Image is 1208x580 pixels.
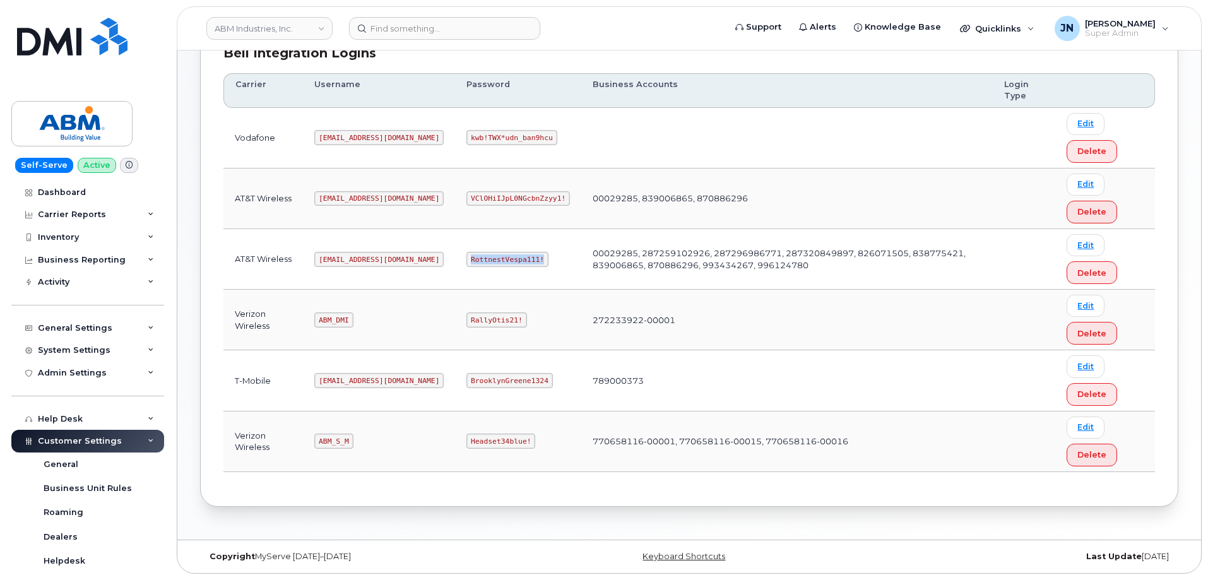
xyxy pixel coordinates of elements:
code: [EMAIL_ADDRESS][DOMAIN_NAME] [314,191,444,206]
strong: Last Update [1086,552,1142,561]
span: Super Admin [1085,28,1156,38]
button: Delete [1067,383,1117,406]
td: 272233922-00001 [581,290,993,350]
div: Bell Integration Logins [223,44,1155,62]
a: Edit [1067,355,1104,377]
a: Edit [1067,234,1104,256]
div: MyServe [DATE]–[DATE] [200,552,526,562]
th: Username [303,73,455,108]
span: Delete [1077,328,1106,340]
th: Password [455,73,581,108]
code: Headset34blue! [466,434,535,449]
span: Alerts [810,21,836,33]
a: Edit [1067,174,1104,196]
span: Delete [1077,267,1106,279]
span: [PERSON_NAME] [1085,18,1156,28]
span: Delete [1077,388,1106,400]
button: Delete [1067,261,1117,284]
code: kwb!TWX*udn_ban9hcu [466,130,557,145]
span: Quicklinks [975,23,1021,33]
td: 00029285, 287259102926, 287296986771, 287320849897, 826071505, 838775421, 839006865, 870886296, 9... [581,229,993,290]
button: Delete [1067,201,1117,223]
span: JN [1060,21,1074,36]
strong: Copyright [210,552,255,561]
button: Delete [1067,140,1117,163]
td: T-Mobile [223,350,303,411]
td: AT&T Wireless [223,169,303,229]
a: Edit [1067,417,1104,439]
a: Edit [1067,113,1104,135]
button: Delete [1067,322,1117,345]
td: Verizon Wireless [223,290,303,350]
code: VClOHiIJpL0NGcbnZzyy1! [466,191,570,206]
div: Joe Nguyen Jr. [1046,16,1178,41]
a: Knowledge Base [845,15,950,40]
code: BrooklynGreene1324 [466,373,552,388]
code: [EMAIL_ADDRESS][DOMAIN_NAME] [314,373,444,388]
td: Vodafone [223,108,303,169]
div: [DATE] [852,552,1178,562]
a: Alerts [790,15,845,40]
code: RallyOtis21! [466,312,526,328]
button: Delete [1067,444,1117,466]
span: Support [746,21,781,33]
th: Business Accounts [581,73,993,108]
td: AT&T Wireless [223,229,303,290]
td: 770658116-00001, 770658116-00015, 770658116-00016 [581,411,993,472]
span: Knowledge Base [865,21,941,33]
a: ABM Industries, Inc. [206,17,333,40]
code: [EMAIL_ADDRESS][DOMAIN_NAME] [314,252,444,267]
input: Find something... [349,17,540,40]
th: Carrier [223,73,303,108]
code: ABM_S_M [314,434,353,449]
td: 789000373 [581,350,993,411]
td: Verizon Wireless [223,411,303,472]
a: Keyboard Shortcuts [642,552,725,561]
code: RottnestVespa111! [466,252,548,267]
a: Support [726,15,790,40]
span: Delete [1077,449,1106,461]
code: [EMAIL_ADDRESS][DOMAIN_NAME] [314,130,444,145]
div: Quicklinks [951,16,1043,41]
code: ABM_DMI [314,312,353,328]
a: Edit [1067,295,1104,317]
td: 00029285, 839006865, 870886296 [581,169,993,229]
span: Delete [1077,145,1106,157]
span: Delete [1077,206,1106,218]
th: Login Type [993,73,1055,108]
